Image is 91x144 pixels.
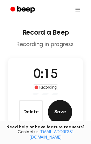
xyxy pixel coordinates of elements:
[33,84,58,90] div: Recording
[29,130,73,140] a: [EMAIL_ADDRESS][DOMAIN_NAME]
[5,29,86,36] h1: Record a Beep
[19,100,43,124] button: Delete Audio Record
[70,2,85,17] button: Open menu
[48,100,72,124] button: Save Audio Record
[4,130,87,140] span: Contact us
[5,41,86,49] p: Recording in progress.
[33,68,58,81] span: 0:15
[6,4,40,16] a: Beep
